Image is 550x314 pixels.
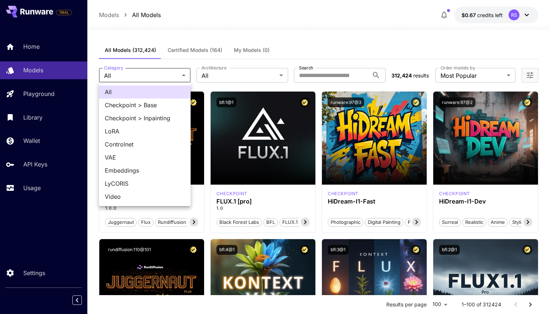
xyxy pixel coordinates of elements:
span: VAE [105,153,185,162]
span: LyCORIS [105,179,185,188]
span: Video [105,192,185,201]
span: Controlnet [105,140,185,149]
span: Checkpoint > Base [105,101,185,109]
span: Embeddings [105,166,185,175]
span: Checkpoint > Inpainting [105,114,185,122]
span: All [105,88,185,96]
span: LoRA [105,127,185,136]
